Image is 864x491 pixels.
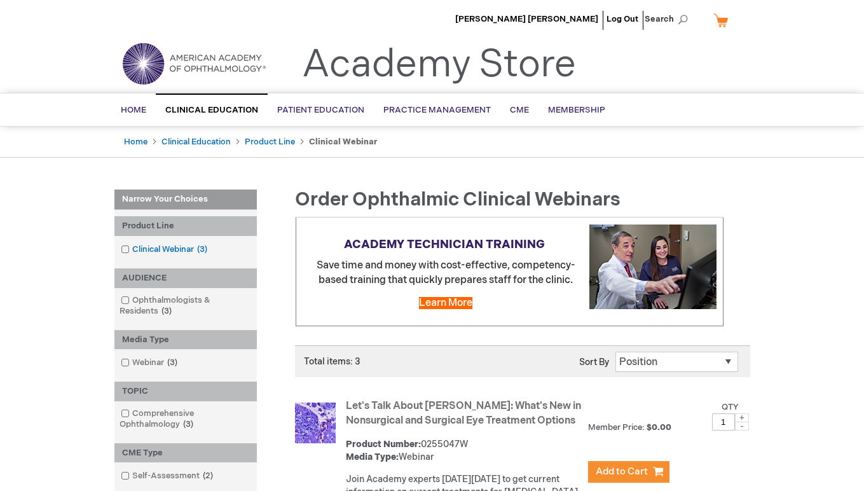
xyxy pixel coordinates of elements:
[346,438,582,464] div: 0255047W Webinar
[118,244,212,256] a: Clinical Webinar3
[712,413,735,431] input: Qty
[114,330,257,350] div: Media Type
[245,137,295,147] a: Product Line
[346,452,399,462] strong: Media Type:
[588,461,669,483] button: Add to Cart
[124,137,147,147] a: Home
[596,466,648,478] span: Add to Cart
[194,244,210,254] span: 3
[303,259,717,288] p: Save time and money with cost-effective, competency-based training that quickly prepares staff fo...
[164,357,181,368] span: 3
[114,216,257,236] div: Product Line
[180,419,196,429] span: 3
[419,297,472,309] a: Learn More
[588,422,645,432] strong: Member Price:
[510,105,529,115] span: CME
[344,238,545,251] strong: ACADEMY TECHNICIAN TRAINING
[118,294,254,317] a: Ophthalmologists & Residents3
[158,306,175,316] span: 3
[647,422,673,432] span: $0.00
[118,470,218,482] a: Self-Assessment2
[309,137,377,147] strong: Clinical Webinar
[114,382,257,401] div: TOPIC
[589,225,717,309] img: Explore cost-effective Academy technician training programs
[118,408,254,431] a: Comprehensive Ophthalmology3
[346,400,581,427] a: Let's Talk About [PERSON_NAME]: What's New in Nonsurgical and Surgical Eye Treatment Options
[161,137,231,147] a: Clinical Education
[277,105,364,115] span: Patient Education
[302,42,576,88] a: Academy Store
[295,403,336,443] img: Let's Talk About TED: What's New in Nonsurgical and Surgical Eye Treatment Options
[455,14,598,24] a: [PERSON_NAME] [PERSON_NAME]
[579,357,609,368] label: Sort By
[114,190,257,210] strong: Narrow Your Choices
[607,14,638,24] a: Log Out
[114,268,257,288] div: AUDIENCE
[295,188,621,211] span: Order Ophthalmic Clinical Webinars
[383,105,491,115] span: Practice Management
[200,471,216,481] span: 2
[645,6,693,32] span: Search
[548,105,605,115] span: Membership
[165,105,258,115] span: Clinical Education
[346,439,421,450] strong: Product Number:
[304,356,360,367] span: Total items: 3
[118,357,182,369] a: Webinar3
[722,402,739,412] label: Qty
[121,105,146,115] span: Home
[114,443,257,463] div: CME Type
